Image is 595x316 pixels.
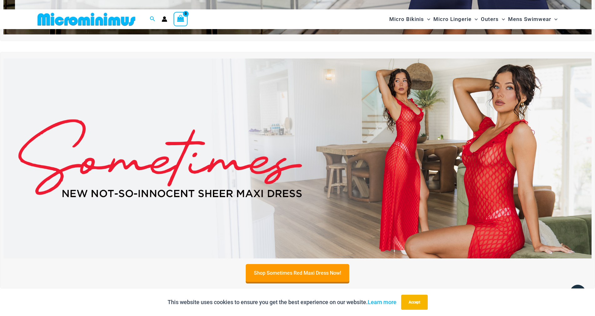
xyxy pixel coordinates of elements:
[481,11,499,27] span: Outers
[388,11,432,27] a: Micro BikinisMenu ToggleMenu Toggle
[174,12,188,26] a: View Shopping Cart, empty
[401,295,428,310] button: Accept
[368,299,396,305] a: Learn more
[479,11,507,27] a: OutersMenu ToggleMenu Toggle
[432,11,479,27] a: Micro LingerieMenu ToggleMenu Toggle
[433,11,471,27] span: Micro Lingerie
[387,10,560,28] nav: Site Navigation
[3,59,592,258] img: Sometimes Red Maxi Dress
[168,298,396,307] p: This website uses cookies to ensure you get the best experience on our website.
[471,11,478,27] span: Menu Toggle
[162,16,167,22] a: Account icon link
[507,11,559,27] a: Mens SwimwearMenu ToggleMenu Toggle
[389,11,424,27] span: Micro Bikinis
[35,12,138,26] img: MM SHOP LOGO FLAT
[551,11,557,27] span: Menu Toggle
[499,11,505,27] span: Menu Toggle
[246,264,349,282] a: Shop Sometimes Red Maxi Dress Now!
[424,11,430,27] span: Menu Toggle
[150,15,155,23] a: Search icon link
[508,11,551,27] span: Mens Swimwear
